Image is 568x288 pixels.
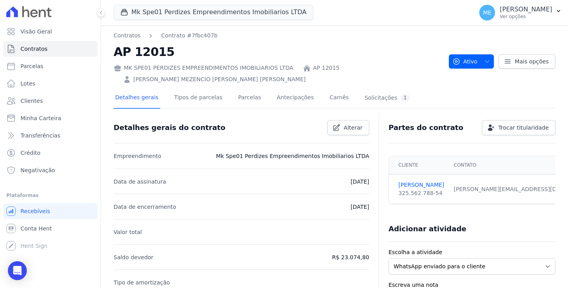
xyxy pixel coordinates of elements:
div: MK SPE01 PERDIZES EMPREENDIMENTOS IMOBILIARIOS LTDA [114,64,293,72]
span: Conta Hent [21,225,52,232]
p: Ver opções [500,13,552,20]
a: Carnês [328,88,350,109]
div: Open Intercom Messenger [8,261,27,280]
span: Crédito [21,149,41,157]
div: 1 [400,94,410,102]
span: Recebíveis [21,207,50,215]
a: Contratos [114,32,140,40]
div: Solicitações [364,94,410,102]
span: Mais opções [515,58,549,65]
p: [DATE] [351,202,369,212]
span: Parcelas [21,62,43,70]
a: Parcelas [237,88,263,109]
a: Detalhes gerais [114,88,160,109]
nav: Breadcrumb [114,32,218,40]
button: Ativo [449,54,494,69]
h2: AP 12015 [114,43,443,61]
p: Mk Spe01 Perdizes Empreendimentos Imobiliarios LTDA [216,151,369,161]
a: Antecipações [275,88,316,109]
a: Conta Hent [3,221,97,236]
a: Recebíveis [3,203,97,219]
a: Visão Geral [3,24,97,39]
a: Solicitações1 [363,88,411,109]
a: Minha Carteira [3,110,97,126]
a: [PERSON_NAME] [398,181,444,189]
a: AP 12015 [313,64,340,72]
th: Cliente [389,156,449,175]
h3: Adicionar atividade [389,224,466,234]
nav: Breadcrumb [114,32,443,40]
span: Negativação [21,166,55,174]
a: Contratos [3,41,97,57]
a: Transferências [3,128,97,143]
span: Trocar titularidade [498,124,549,132]
a: Clientes [3,93,97,109]
span: Contratos [21,45,47,53]
button: Mk Spe01 Perdizes Empreendimentos Imobiliarios LTDA [114,5,313,20]
span: ME [483,10,491,15]
p: Data de encerramento [114,202,176,212]
h3: Detalhes gerais do contrato [114,123,225,132]
span: Minha Carteira [21,114,61,122]
a: Alterar [327,120,369,135]
span: Alterar [344,124,362,132]
a: Lotes [3,76,97,91]
a: Contrato #7fbc407b [161,32,217,40]
a: Tipos de parcelas [173,88,224,109]
span: Ativo [452,54,478,69]
h3: Partes do contrato [389,123,463,132]
a: Trocar titularidade [482,120,555,135]
button: ME [PERSON_NAME] Ver opções [473,2,568,24]
div: 325.562.788-54 [398,189,444,197]
a: Parcelas [3,58,97,74]
div: Plataformas [6,191,94,200]
span: Clientes [21,97,43,105]
p: Valor total [114,227,142,237]
label: Escolha a atividade [389,248,555,256]
p: [DATE] [351,177,369,186]
span: Lotes [21,80,35,87]
p: R$ 23.074,80 [332,253,369,262]
p: Tipo de amortização [114,278,170,287]
p: Data de assinatura [114,177,166,186]
p: Empreendimento [114,151,161,161]
a: [PERSON_NAME] MEZENCIO [PERSON_NAME] [PERSON_NAME] [133,75,306,84]
a: Mais opções [499,54,555,69]
p: [PERSON_NAME] [500,6,552,13]
span: Visão Geral [21,28,52,35]
p: Saldo devedor [114,253,153,262]
a: Crédito [3,145,97,161]
span: Transferências [21,132,60,139]
a: Negativação [3,162,97,178]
